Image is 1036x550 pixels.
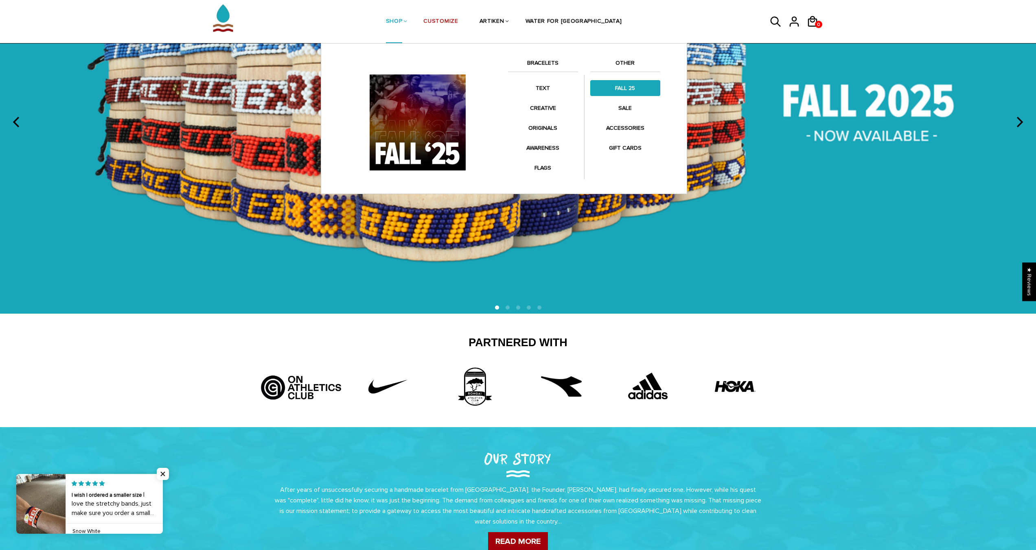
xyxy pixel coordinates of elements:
[508,58,578,72] a: BRACELETS
[526,0,622,44] a: WATER FOR [GEOGRAPHIC_DATA]
[157,468,169,480] span: Close popup widget
[541,366,582,407] img: free-diadora-logo-icon-download-in-svg-png-gif-file-formats--brand-fashion-pack-logos-icons-28542...
[508,160,578,176] a: FLAGS
[715,366,756,407] img: HOKA-logo.webp
[618,366,679,407] img: Adidas.png
[590,80,660,96] a: FALL 25
[258,366,344,402] img: Artboard_5_bcd5fb9d-526a-4748-82a7-e4a7ed1c43f8.jpg
[590,58,660,72] a: OTHER
[508,80,578,96] a: TEXT
[444,366,505,407] img: 3rd_partner.png
[386,0,403,44] a: SHOP
[590,140,660,156] a: GIFT CARDS
[264,336,773,350] h2: Partnered With
[508,100,578,116] a: CREATIVE
[423,0,458,44] a: CUSTOMIZE
[590,120,660,136] a: ACCESSORIES
[8,113,26,131] button: previous
[590,100,660,116] a: SALE
[506,470,530,477] img: Our Story
[815,21,822,28] a: 0
[815,20,822,30] span: 0
[480,0,504,44] a: ARTIKEN
[357,366,418,407] img: Untitled-1_42f22808-10d6-43b8-a0fd-fffce8cf9462.png
[1010,113,1028,131] button: next
[508,120,578,136] a: ORIGINALS
[508,140,578,156] a: AWARENESS
[1022,262,1036,301] div: Click to open Judge.me floating reviews tab
[274,485,762,527] p: After years of unsuccessfully securing a handmade bracelet from [GEOGRAPHIC_DATA], the Founder, [...
[347,447,689,469] h2: Our Story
